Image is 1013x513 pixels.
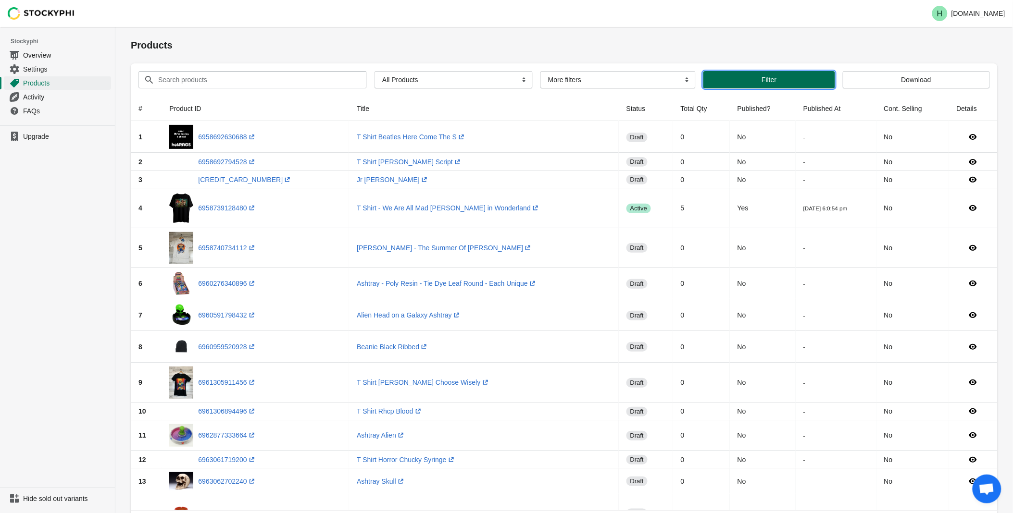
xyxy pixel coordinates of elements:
[169,335,193,359] img: 502747.png
[138,204,142,212] span: 4
[198,133,256,141] a: 6958692630688(opens a new window)
[673,153,730,171] td: 0
[673,228,730,268] td: 0
[730,171,796,188] td: No
[4,130,111,143] a: Upgrade
[198,343,256,351] a: 6960959520928(opens a new window)
[730,153,796,171] td: No
[138,158,142,166] span: 2
[876,171,949,188] td: No
[138,280,142,287] span: 6
[11,37,115,46] span: Stockyphi
[357,343,429,351] a: Beanie Black Ribbed(opens a new window)
[169,232,193,264] img: image_de5f00f6-9874-42ea-bcb3-67a83f16a68c.jpg
[4,90,111,104] a: Activity
[673,363,730,403] td: 0
[23,92,109,102] span: Activity
[138,133,142,141] span: 1
[876,268,949,299] td: No
[626,133,648,142] span: draft
[138,431,146,439] span: 11
[138,379,142,386] span: 9
[973,475,1001,503] a: Open chat
[138,244,142,252] span: 5
[626,431,648,440] span: draft
[357,204,540,212] a: T Shirt - We Are All Mad [PERSON_NAME] in Wonderland(opens a new window)
[626,455,648,464] span: draft
[626,157,648,167] span: draft
[23,78,109,88] span: Products
[876,468,949,494] td: No
[198,407,256,415] a: 6961306894496(opens a new window)
[357,456,456,464] a: T Shirt Horror Chucky Syringe(opens a new window)
[4,48,111,62] a: Overview
[876,121,949,153] td: No
[198,477,256,485] a: 6963062702240(opens a new window)
[673,121,730,153] td: 0
[803,312,805,318] small: -
[626,476,648,486] span: draft
[169,472,193,490] img: 501734.jpg
[198,204,256,212] a: 6958739128480(opens a new window)
[730,268,796,299] td: No
[138,176,142,183] span: 3
[357,133,466,141] a: T Shirt Beatles Here Come The S(opens a new window)
[23,106,109,116] span: FAQs
[169,366,193,399] img: image_34fcfe6c-a03d-4fd4-b16b-d63a27655cdf.jpg
[928,4,1009,23] button: Avatar with initials H[DOMAIN_NAME]
[626,204,651,213] span: active
[198,158,256,166] a: 6958692794528(opens a new window)
[131,96,162,121] th: #
[803,456,805,463] small: -
[876,96,949,121] th: Cont. Selling
[357,431,406,439] a: Ashtray Alien(opens a new window)
[626,407,648,416] span: draft
[198,176,292,183] a: [CREDIT_CARD_NUMBER](opens a new window)
[730,228,796,268] td: No
[4,62,111,76] a: Settings
[876,299,949,331] td: No
[803,159,805,165] small: -
[357,176,429,183] a: Jr [PERSON_NAME](opens a new window)
[932,6,948,21] span: Avatar with initials H
[357,477,406,485] a: Ashtray Skull(opens a new window)
[626,279,648,289] span: draft
[876,420,949,451] td: No
[357,244,533,252] a: [PERSON_NAME] - The Summer Of [PERSON_NAME](opens a new window)
[796,96,876,121] th: Published At
[673,403,730,420] td: 0
[951,10,1005,17] p: [DOMAIN_NAME]
[803,432,805,439] small: -
[198,244,256,252] a: 6958740734112(opens a new window)
[626,243,648,253] span: draft
[876,403,949,420] td: No
[4,104,111,118] a: FAQs
[673,96,730,121] th: Total Qty
[673,299,730,331] td: 0
[673,268,730,299] td: 0
[901,76,931,84] span: Download
[730,331,796,363] td: No
[730,468,796,494] td: No
[730,403,796,420] td: No
[673,420,730,451] td: 0
[876,228,949,268] td: No
[169,192,193,224] img: 500298.png
[357,280,538,287] a: Ashtray - Poly Resin - Tie Dye Leaf Round - Each Unique(opens a new window)
[730,299,796,331] td: No
[937,10,943,18] text: H
[619,96,673,121] th: Status
[138,311,142,319] span: 7
[730,363,796,403] td: No
[357,311,462,319] a: Alien Head on a Galaxy Ashtray(opens a new window)
[803,478,805,484] small: -
[138,343,142,351] span: 8
[138,477,146,485] span: 13
[673,468,730,494] td: 0
[162,96,349,121] th: Product ID
[357,158,463,166] a: T Shirt [PERSON_NAME] Script(opens a new window)
[730,96,796,121] th: Published?
[138,456,146,464] span: 12
[198,379,256,386] a: 6961305911456(opens a new window)
[4,76,111,90] a: Products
